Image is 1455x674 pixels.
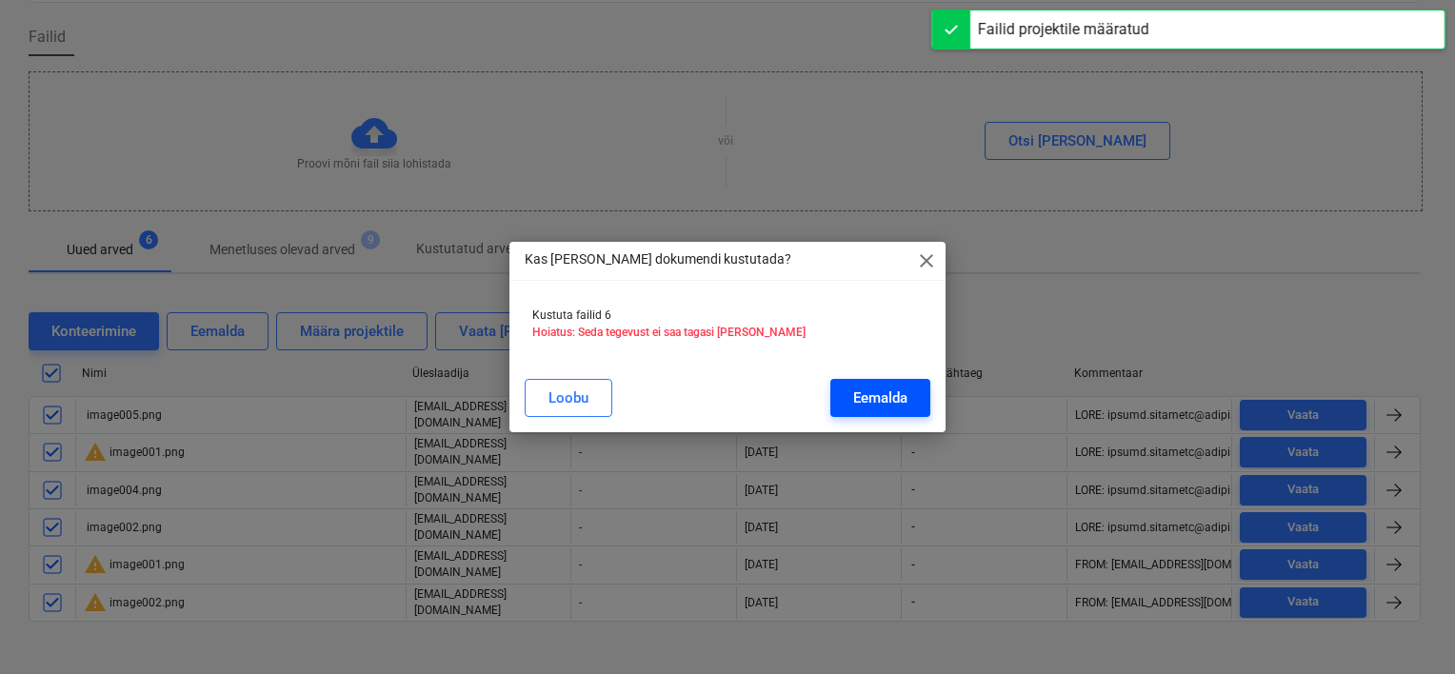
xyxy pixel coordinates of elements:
div: Eemalda [853,386,907,410]
p: Kas [PERSON_NAME] dokumendi kustutada? [525,249,791,269]
button: Eemalda [830,379,930,417]
p: Hoiatus: Seda tegevust ei saa tagasi [PERSON_NAME] [532,325,923,341]
p: Kustuta failid 6 [532,307,923,324]
div: Loobu [548,386,588,410]
div: Failid projektile määratud [978,18,1149,41]
button: Loobu [525,379,612,417]
span: close [915,249,938,272]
